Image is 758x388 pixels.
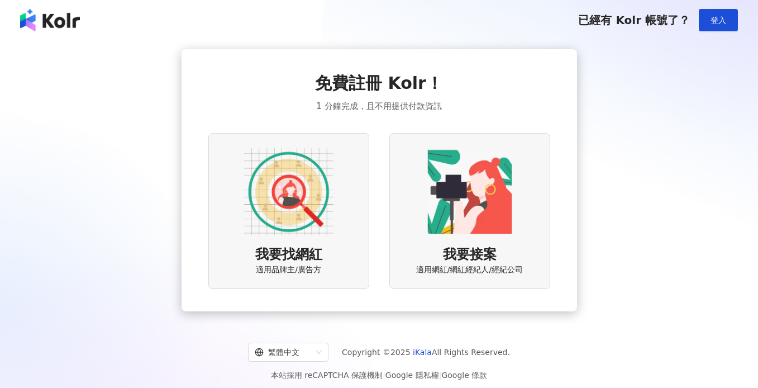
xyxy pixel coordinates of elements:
div: 繁體中文 [255,343,312,361]
span: 1 分鐘完成，且不用提供付款資訊 [316,100,441,113]
a: Google 條款 [441,371,487,380]
span: 本站採用 reCAPTCHA 保護機制 [271,368,487,382]
img: logo [20,9,80,31]
button: 登入 [699,9,738,31]
span: 登入 [711,16,726,25]
a: Google 隱私權 [385,371,439,380]
span: | [383,371,385,380]
a: iKala [413,348,432,357]
span: 適用品牌主/廣告方 [256,264,321,276]
span: Copyright © 2025 All Rights Reserved. [342,346,510,359]
span: 適用網紅/網紅經紀人/經紀公司 [416,264,523,276]
span: 免費註冊 Kolr！ [315,72,443,95]
span: 我要接案 [443,245,497,264]
span: | [439,371,442,380]
img: AD identity option [244,147,333,236]
span: 我要找網紅 [255,245,322,264]
span: 已經有 Kolr 帳號了？ [578,13,690,27]
img: KOL identity option [425,147,514,236]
